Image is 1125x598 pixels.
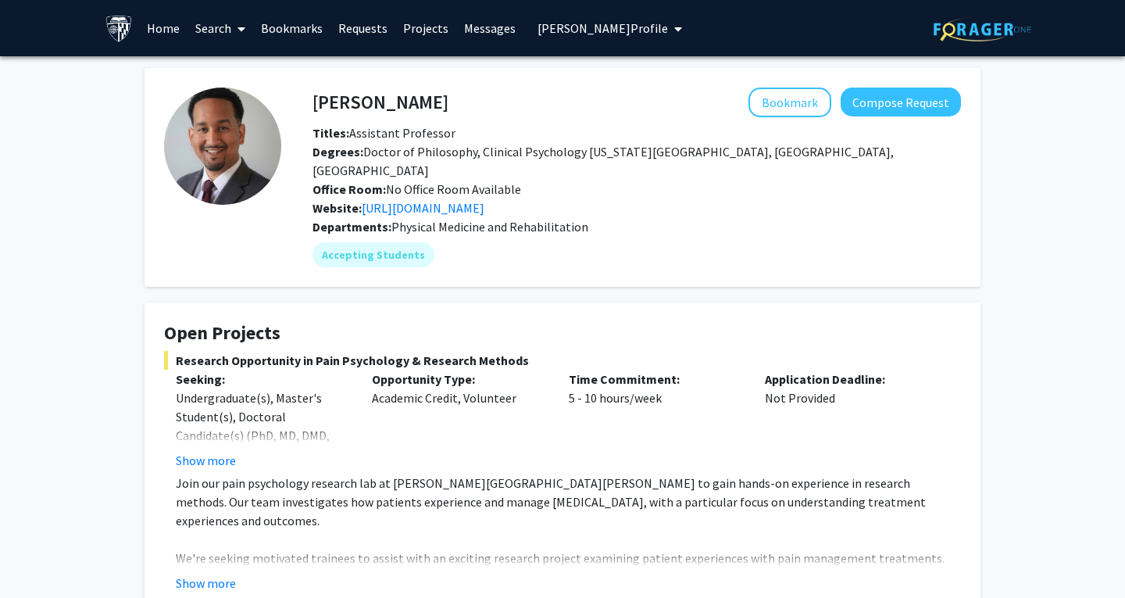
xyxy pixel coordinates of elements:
[312,88,448,116] h4: [PERSON_NAME]
[139,1,187,56] a: Home
[164,351,961,370] span: Research Opportunity in Pain Psychology & Research Methods
[456,1,523,56] a: Messages
[312,181,521,197] span: No Office Room Available
[312,125,349,141] b: Titles:
[312,200,362,216] b: Website:
[176,389,348,520] div: Undergraduate(s), Master's Student(s), Doctoral Candidate(s) (PhD, MD, DMD, PharmD, etc.), Postdo...
[176,474,961,530] p: Join our pain psychology research lab at [PERSON_NAME][GEOGRAPHIC_DATA][PERSON_NAME] to gain hand...
[176,451,236,470] button: Show more
[187,1,253,56] a: Search
[312,219,391,235] b: Departments:
[330,1,395,56] a: Requests
[362,200,484,216] a: Opens in a new tab
[176,574,236,593] button: Show more
[312,181,386,197] b: Office Room:
[841,88,961,116] button: Compose Request to Fenan Rassu
[934,17,1031,41] img: ForagerOne Logo
[391,219,588,235] span: Physical Medicine and Rehabilitation
[253,1,330,56] a: Bookmarks
[312,144,363,159] b: Degrees:
[372,370,545,389] p: Opportunity Type:
[312,242,434,267] mat-chip: Accepting Students
[164,88,281,205] img: Profile Picture
[312,125,455,141] span: Assistant Professor
[105,15,133,42] img: Johns Hopkins University Logo
[395,1,456,56] a: Projects
[753,370,949,470] div: Not Provided
[312,144,894,178] span: Doctor of Philosophy, Clinical Psychology [US_STATE][GEOGRAPHIC_DATA], [GEOGRAPHIC_DATA], [GEOGRA...
[537,20,668,36] span: [PERSON_NAME] Profile
[557,370,753,470] div: 5 - 10 hours/week
[176,370,348,389] p: Seeking:
[569,370,741,389] p: Time Commitment:
[748,88,831,117] button: Add Fenan Rassu to Bookmarks
[164,322,961,345] h4: Open Projects
[765,370,937,389] p: Application Deadline:
[360,370,556,470] div: Academic Credit, Volunteer
[176,549,961,586] p: We're seeking motivated trainees to assist with an exciting research project examining patient ex...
